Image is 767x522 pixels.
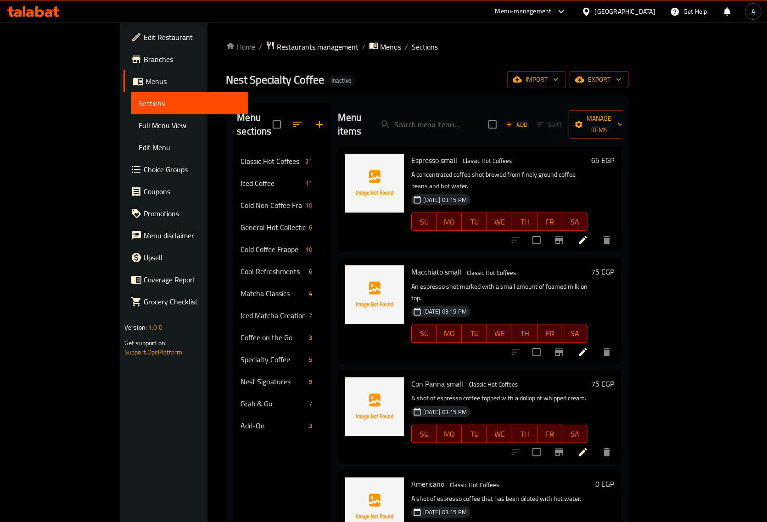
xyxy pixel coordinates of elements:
[369,41,401,53] a: Menus
[267,115,286,134] span: Select all sections
[131,136,248,158] a: Edit Menu
[483,115,502,134] span: Select section
[302,201,316,210] span: 10
[420,408,470,416] span: [DATE] 03:15 PM
[241,200,302,211] span: Cold Non Coffee Frappe
[241,310,305,321] span: Iced Matcha Creations
[233,194,330,216] div: Cold Non Coffee Frappe10
[123,202,248,225] a: Promotions
[441,215,459,229] span: MO
[139,142,241,153] span: Edit Menu
[462,325,487,343] button: TU
[541,327,559,340] span: FR
[241,156,302,167] span: Classic Hot Coffees
[577,74,621,85] span: export
[302,157,316,166] span: 21
[286,113,308,135] span: Sort sections
[241,354,305,365] span: Specialty Coffee
[411,477,444,491] span: Americano
[302,179,316,188] span: 11
[420,508,470,516] span: [DATE] 03:15 PM
[259,41,262,52] li: /
[562,425,588,443] button: SA
[541,215,559,229] span: FR
[512,325,537,343] button: TH
[548,229,570,251] button: Branch-specific-item
[576,113,623,136] span: Manage items
[515,74,559,85] span: import
[123,247,248,269] a: Upsell
[144,32,241,43] span: Edit Restaurant
[305,377,316,386] span: 9
[144,208,241,219] span: Promotions
[487,213,512,231] button: WE
[305,420,316,431] div: items
[328,77,355,84] span: Inactive
[241,266,305,277] span: Cool Refreshments
[123,48,248,70] a: Branches
[462,213,487,231] button: TU
[345,265,404,324] img: Macchiato small
[123,291,248,313] a: Grocery Checklist
[302,245,316,254] span: 10
[527,443,546,462] span: Select to update
[226,41,629,53] nav: breadcrumb
[226,69,324,90] span: Nest Specialty Coffee
[548,441,570,463] button: Branch-specific-item
[596,441,618,463] button: delete
[241,332,305,343] span: Coffee on the Go
[241,178,302,189] span: Iced Coffee
[487,325,512,343] button: WE
[502,118,532,132] button: Add
[446,480,503,490] span: Classic Hot Coffees
[237,111,272,138] h2: Menu sections
[144,230,241,241] span: Menu disclaimer
[233,282,330,304] div: Matcha Classics4
[345,377,404,436] img: Con Panna small
[233,370,330,393] div: Nest Signatures9
[537,325,563,343] button: FR
[233,260,330,282] div: Cool Refreshments6
[411,393,588,404] p: A shot of espresso coffee topped with a dollop of whipped cream.
[437,213,462,231] button: MO
[233,304,330,326] div: Iced Matcha Creations7
[123,26,248,48] a: Edit Restaurant
[527,230,546,250] span: Select to update
[241,244,302,255] span: Cold Coffee Frappe
[233,216,330,238] div: General Hot Collection6
[411,265,461,279] span: Macchiato small
[131,92,248,114] a: Sections
[502,118,532,132] span: Add item
[527,342,546,362] span: Select to update
[566,427,584,441] span: SA
[233,348,330,370] div: Specialty Coffee5
[305,311,316,320] span: 7
[569,110,630,139] button: Manage items
[233,326,330,348] div: Coffee on the Go3
[305,376,316,387] div: items
[241,398,305,409] span: Grab & Go
[591,265,614,278] h6: 75 EGP
[124,346,183,358] a: Support.OpsPlatform
[241,288,305,299] span: Matcha Classics
[411,325,437,343] button: SU
[241,420,305,431] span: Add-On
[302,200,316,211] div: items
[507,71,566,88] button: import
[305,421,316,430] span: 3
[302,156,316,167] div: items
[437,325,462,343] button: MO
[495,6,552,17] div: Menu-management
[144,54,241,65] span: Branches
[241,222,305,233] div: General Hot Collection
[437,425,462,443] button: MO
[308,113,330,135] button: Add section
[123,70,248,92] a: Menus
[233,150,330,172] div: Classic Hot Coffees21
